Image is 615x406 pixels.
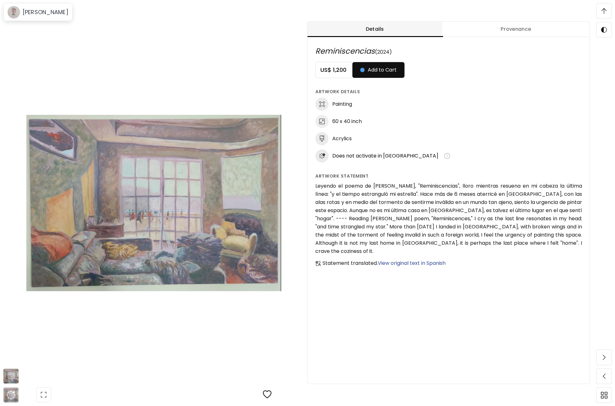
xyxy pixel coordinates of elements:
[311,25,438,33] span: Details
[360,66,397,74] span: Add to Cart
[332,101,352,108] h6: Painting
[332,152,438,159] span: Does not activate in [GEOGRAPHIC_DATA]
[332,135,352,142] h6: Acrylics
[315,182,582,255] h6: Leyendo el poema de [PERSON_NAME], "Reminiscencias", lloro mientras resuena en mi cabeza la últim...
[259,386,275,403] button: favorites
[315,115,329,128] img: dimensions
[444,153,450,159] img: info-icon
[352,62,404,78] button: Add to Cart
[446,25,586,33] span: Provenance
[315,149,329,163] img: icon
[315,173,582,179] h6: Artwork Statement
[23,8,68,16] h6: [PERSON_NAME]
[315,46,375,56] span: Reminiscencias
[375,48,392,56] span: (2024)
[315,132,329,145] img: medium
[316,66,352,74] h5: US$ 1,200
[378,259,446,267] span: View original text in Spanish
[332,118,362,125] h6: 60 x 40 inch
[315,98,329,111] img: discipline
[323,259,446,267] h6: Statement translated.
[315,88,582,95] h6: Artwork Details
